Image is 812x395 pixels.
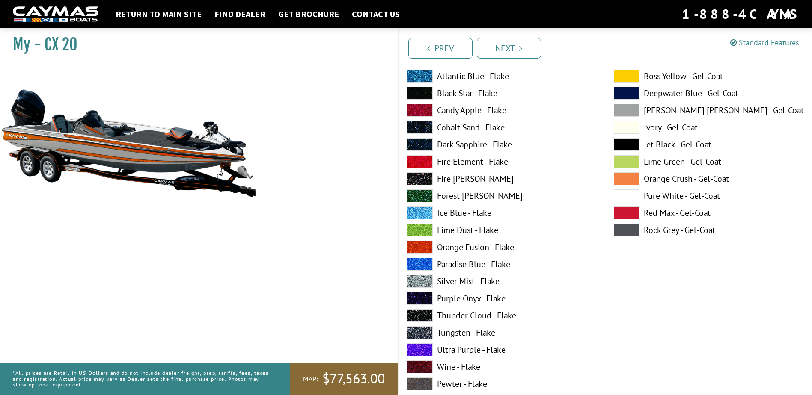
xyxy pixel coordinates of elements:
label: Black Star - Flake [407,87,597,100]
label: Ice Blue - Flake [407,206,597,219]
label: Jet Black - Gel-Coat [614,138,803,151]
div: 1-888-4CAYMAS [682,5,799,24]
label: Red Max - Gel-Coat [614,206,803,219]
label: Lime Dust - Flake [407,224,597,236]
span: MAP: [303,374,318,383]
a: Return to main site [111,9,206,20]
label: Orange Fusion - Flake [407,241,597,254]
label: Candy Apple - Flake [407,104,597,117]
a: Get Brochure [274,9,343,20]
label: Ultra Purple - Flake [407,343,597,356]
label: Ivory - Gel-Coat [614,121,803,134]
a: Prev [408,38,473,59]
a: Next [477,38,541,59]
label: Atlantic Blue - Flake [407,70,597,83]
span: $77,563.00 [322,370,385,388]
p: *All prices are Retail in US Dollars and do not include dealer freight, prep, tariffs, fees, taxe... [13,366,271,392]
label: Orange Crush - Gel-Coat [614,172,803,185]
label: Wine - Flake [407,360,597,373]
a: Find Dealer [210,9,270,20]
label: Forest [PERSON_NAME] [407,189,597,202]
label: Pewter - Flake [407,377,597,390]
label: Rock Grey - Gel-Coat [614,224,803,236]
label: Deepwater Blue - Gel-Coat [614,87,803,100]
label: Fire Element - Flake [407,155,597,168]
label: Cobalt Sand - Flake [407,121,597,134]
label: Boss Yellow - Gel-Coat [614,70,803,83]
a: Contact Us [348,9,404,20]
label: Thunder Cloud - Flake [407,309,597,322]
label: Silver Mist - Flake [407,275,597,288]
label: Tungsten - Flake [407,326,597,339]
label: Fire [PERSON_NAME] [407,172,597,185]
label: [PERSON_NAME] [PERSON_NAME] - Gel-Coat [614,104,803,117]
h1: My - CX 20 [13,35,376,54]
label: Purple Onyx - Flake [407,292,597,305]
label: Paradise Blue - Flake [407,258,597,271]
label: Dark Sapphire - Flake [407,138,597,151]
a: MAP:$77,563.00 [290,363,398,395]
label: Pure White - Gel-Coat [614,189,803,202]
a: Standard Features [730,38,799,47]
img: white-logo-c9c8dbefe5ff5ceceb0f0178aa75bf4bb51f6bca0971e226c86eb53dfe498488.png [13,6,98,22]
label: Lime Green - Gel-Coat [614,155,803,168]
